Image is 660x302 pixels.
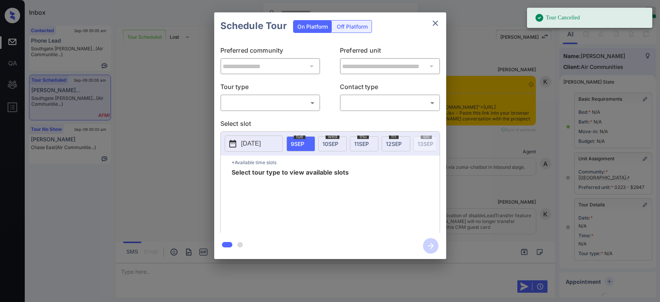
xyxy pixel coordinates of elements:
[535,10,580,26] div: Tour Cancelled
[220,119,440,131] p: Select slot
[294,134,305,139] span: tue
[333,21,372,33] div: Off Platform
[318,136,347,151] div: date-select
[340,82,440,94] p: Contact type
[291,141,304,147] span: 9 SEP
[232,156,440,169] p: *Available time slots
[214,12,293,39] h2: Schedule Tour
[287,136,315,151] div: date-select
[232,169,349,231] span: Select tour type to view available slots
[354,141,369,147] span: 11 SEP
[350,136,379,151] div: date-select
[326,134,339,139] span: wed
[220,46,321,58] p: Preferred community
[322,141,338,147] span: 10 SEP
[389,134,399,139] span: fri
[386,141,402,147] span: 12 SEP
[225,136,283,152] button: [DATE]
[293,21,332,33] div: On Platform
[357,134,369,139] span: thu
[382,136,410,151] div: date-select
[241,139,261,148] p: [DATE]
[220,82,321,94] p: Tour type
[340,46,440,58] p: Preferred unit
[428,15,443,31] button: close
